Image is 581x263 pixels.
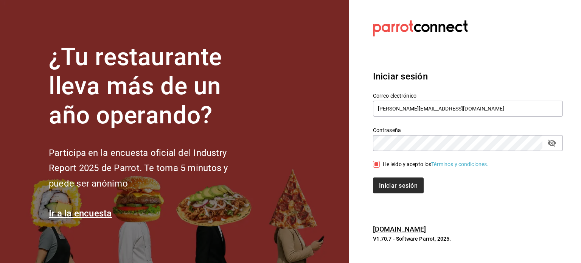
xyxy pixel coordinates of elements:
[373,127,401,133] font: Contraseña
[373,225,426,233] a: [DOMAIN_NAME]
[373,236,451,242] font: V1.70.7 - Software Parrot, 2025.
[49,208,112,219] a: Ir a la encuesta
[49,148,228,189] font: Participa en la encuesta oficial del Industry Report 2025 de Parrot. Te toma 5 minutos y puede se...
[373,177,424,193] button: Iniciar sesión
[545,137,558,149] button: campo de contraseña
[379,182,418,189] font: Iniciar sesión
[373,93,416,99] font: Correo electrónico
[431,161,488,167] a: Términos y condiciones.
[383,161,432,167] font: He leído y acepto los
[373,71,428,82] font: Iniciar sesión
[49,43,222,129] font: ¿Tu restaurante lleva más de un año operando?
[373,101,563,117] input: Ingresa tu correo electrónico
